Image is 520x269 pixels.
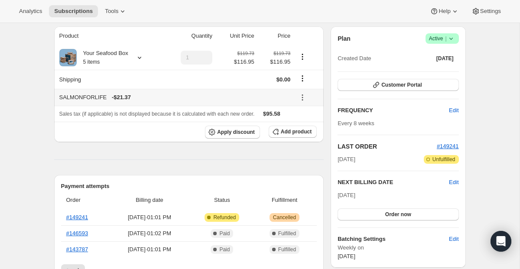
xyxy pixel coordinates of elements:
div: Your Seafood Box [77,49,128,66]
th: Product [54,26,163,45]
h2: Plan [338,34,351,43]
small: 5 items [83,59,100,65]
small: $119.73 [237,51,254,56]
span: Cancelled [273,214,296,221]
h2: Payment attempts [61,182,317,191]
span: Unfulfilled [432,156,455,163]
th: Order [61,191,110,210]
button: Shipping actions [296,74,309,83]
button: Tools [100,5,132,17]
span: [DATE] · 01:01 PM [112,245,187,254]
th: Quantity [163,26,215,45]
span: Fulfilled [278,230,296,237]
span: Order now [385,211,411,218]
span: Billing date [112,196,187,204]
button: #149241 [437,142,459,151]
th: Price [257,26,293,45]
button: Edit [444,104,464,117]
span: | [445,35,446,42]
span: Tools [105,8,118,15]
div: SALMONFORLIFE [59,93,291,102]
th: Unit Price [215,26,257,45]
span: [DATE] · 01:01 PM [112,213,187,222]
h2: NEXT BILLING DATE [338,178,449,187]
span: Help [439,8,450,15]
button: Product actions [296,52,309,62]
button: Order now [338,208,458,220]
span: Paid [219,230,230,237]
span: $0.00 [276,76,291,83]
span: Customer Portal [381,81,422,88]
button: Edit [444,232,464,246]
span: Subscriptions [54,8,93,15]
span: Fulfillment [257,196,312,204]
button: Add product [269,126,317,138]
span: [DATE] · 01:02 PM [112,229,187,238]
span: Refunded [213,214,236,221]
span: [DATE] [338,155,355,164]
span: Paid [219,246,230,253]
span: Status [192,196,252,204]
div: Open Intercom Messenger [491,231,511,252]
span: Apply discount [217,129,255,136]
a: #149241 [437,143,459,149]
a: #149241 [66,214,88,220]
h2: FREQUENCY [338,106,449,115]
button: Customer Portal [338,79,458,91]
h6: Batching Settings [338,235,449,243]
a: #143787 [66,246,88,253]
button: Settings [466,5,506,17]
small: $119.73 [273,51,290,56]
button: [DATE] [431,52,459,65]
span: Edit [449,106,458,115]
span: Every 8 weeks [338,120,374,126]
span: Sales tax (if applicable) is not displayed because it is calculated with each new order. [59,111,255,117]
span: [DATE] [338,253,355,259]
button: Analytics [14,5,47,17]
button: Help [425,5,464,17]
span: Weekly on [338,243,458,252]
img: product img [59,49,77,66]
span: [DATE] [338,192,355,198]
span: $116.95 [234,58,254,66]
a: #146593 [66,230,88,237]
span: $95.58 [263,110,280,117]
th: Shipping [54,70,163,89]
span: Settings [480,8,501,15]
span: Add product [281,128,312,135]
span: - $21.37 [112,93,131,102]
button: Apply discount [205,126,260,139]
h2: LAST ORDER [338,142,437,151]
span: Created Date [338,54,371,63]
span: Active [429,34,455,43]
span: Analytics [19,8,42,15]
button: Subscriptions [49,5,98,17]
span: [DATE] [436,55,454,62]
span: Fulfilled [278,246,296,253]
span: $116.95 [260,58,291,66]
span: Edit [449,235,458,243]
button: Edit [449,178,458,187]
